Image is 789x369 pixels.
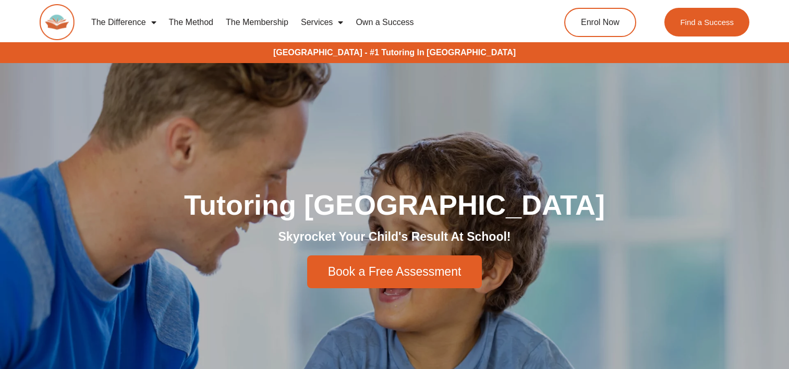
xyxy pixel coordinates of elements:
span: Find a Success [681,18,734,26]
a: The Membership [220,10,295,34]
a: Enrol Now [564,8,636,37]
nav: Menu [85,10,524,34]
a: Services [295,10,349,34]
a: Own a Success [349,10,420,34]
a: Book a Free Assessment [307,255,482,288]
span: Enrol Now [581,18,620,27]
a: The Difference [85,10,163,34]
span: Book a Free Assessment [328,266,462,278]
h1: Tutoring [GEOGRAPHIC_DATA] [103,191,687,219]
a: The Method [163,10,220,34]
a: Find a Success [665,8,750,36]
h2: Skyrocket Your Child's Result At School! [103,229,687,245]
